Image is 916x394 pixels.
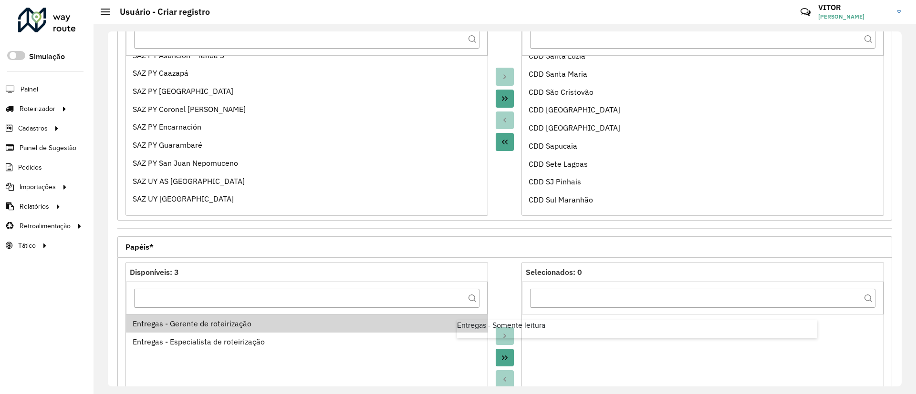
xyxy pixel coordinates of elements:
[133,157,481,169] div: SAZ PY San Juan Nepomuceno
[529,194,877,205] div: CDD Sul Maranhão
[133,103,481,115] div: SAZ PY Coronel [PERSON_NAME]
[125,243,154,251] span: Papéis*
[133,139,481,151] div: SAZ PY Guarambaré
[133,336,481,347] div: Entregas - Especialista de roteirização
[496,90,514,108] button: Move All to Target
[529,176,877,187] div: CDD SJ Pinhais
[818,12,890,21] span: [PERSON_NAME]
[529,140,877,152] div: CDD Sapucaia
[18,162,42,172] span: Pedidos
[529,86,877,98] div: CDD São Cristovão
[20,104,55,114] span: Roteirizador
[20,182,56,192] span: Importações
[529,122,877,133] div: CDD [GEOGRAPHIC_DATA]
[133,121,481,132] div: SAZ PY Encarnación
[795,2,816,22] a: Contato Rápido
[529,50,877,61] div: CDD Santa Luzia
[18,123,48,133] span: Cadastros
[529,158,877,170] div: CDD Sete Lagoas
[133,175,481,187] div: SAZ UY AS [GEOGRAPHIC_DATA]
[18,241,36,251] span: Tático
[20,143,76,153] span: Painel de Sugestão
[133,85,481,97] div: SAZ PY [GEOGRAPHIC_DATA]
[21,84,38,94] span: Painel
[496,349,514,367] button: Move All to Target
[529,68,877,80] div: CDD Santa Maria
[20,221,71,231] span: Retroalimentação
[110,7,210,17] h2: Usuário - Criar registro
[133,67,481,79] div: SAZ PY Caazapá
[20,202,49,212] span: Relatórios
[529,104,877,115] div: CDD [GEOGRAPHIC_DATA]
[29,51,65,62] label: Simulação
[130,266,484,278] div: Disponíveis: 3
[526,266,880,278] div: Selecionados: 0
[818,3,890,12] h3: VITOR
[133,193,481,204] div: SAZ UY [GEOGRAPHIC_DATA]
[133,318,481,329] div: Entregas - Gerente de roteirização
[496,133,514,151] button: Move All to Source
